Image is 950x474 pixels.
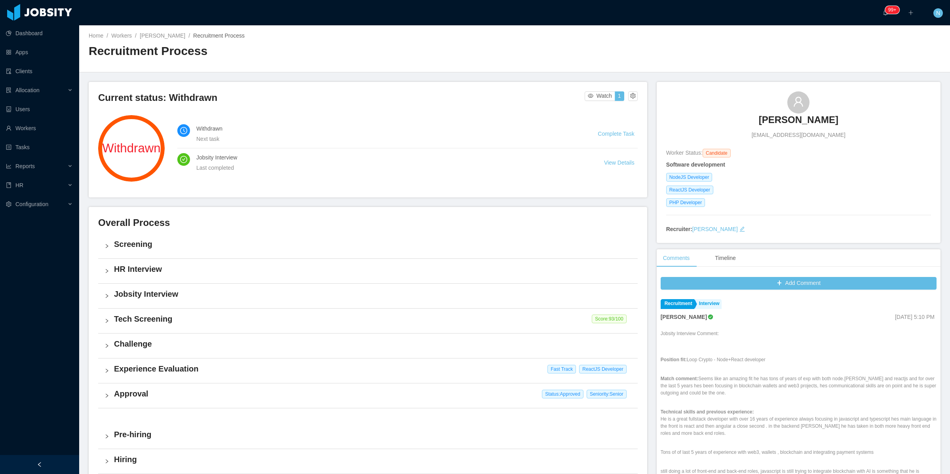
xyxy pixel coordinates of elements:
[106,32,108,39] span: /
[666,161,725,168] strong: Software development
[6,87,11,93] i: icon: solution
[661,277,937,290] button: icon: plusAdd Comment
[104,244,109,248] i: icon: right
[6,44,73,60] a: icon: appstoreApps
[15,182,23,188] span: HR
[666,150,703,156] span: Worker Status:
[196,163,585,172] div: Last completed
[98,334,638,358] div: icon: rightChallenge
[15,201,48,207] span: Configuration
[936,8,940,18] span: N
[104,368,109,373] i: icon: right
[661,409,754,415] strong: Technical skills and previous experience:
[547,365,576,374] span: Fast Track
[15,87,40,93] span: Allocation
[196,124,579,133] h4: Withdrawn
[666,198,705,207] span: PHP Developer
[661,408,937,437] p: He is a great fullstack developer with over 16 years of experience always focusing in javascript ...
[895,314,935,320] span: [DATE] 5:10 PM
[6,163,11,169] i: icon: line-chart
[114,264,631,275] h4: HR Interview
[196,135,579,143] div: Next task
[98,234,638,258] div: icon: rightScreening
[585,91,615,101] button: icon: eyeWatch
[661,375,937,396] p: Seems like an amazing fit he has tons of years of exp with both node.[PERSON_NAME] and reactjs an...
[661,449,937,456] p: Tons of of last 5 years of experience with web3, wallets , blockchain and integrating payment sys...
[98,142,165,154] span: Withdrawn
[6,63,73,79] a: icon: auditClients
[104,294,109,298] i: icon: right
[695,299,722,309] a: Interview
[692,226,738,232] a: [PERSON_NAME]
[89,43,515,59] h2: Recruitment Process
[104,343,109,348] i: icon: right
[114,454,631,465] h4: Hiring
[752,131,845,139] span: [EMAIL_ADDRESS][DOMAIN_NAME]
[98,449,638,474] div: icon: rightHiring
[104,269,109,273] i: icon: right
[6,101,73,117] a: icon: robotUsers
[180,127,187,134] i: icon: clock-circle
[89,32,103,39] a: Home
[661,299,694,309] a: Recruitment
[657,249,696,267] div: Comments
[114,388,631,399] h4: Approval
[739,226,745,232] i: icon: edit
[114,429,631,440] h4: Pre-hiring
[6,120,73,136] a: icon: userWorkers
[703,149,731,157] span: Candidate
[661,376,698,381] strong: Match comment:
[104,319,109,323] i: icon: right
[6,139,73,155] a: icon: profileTasks
[114,363,631,374] h4: Experience Evaluation
[98,216,638,229] h3: Overall Process
[793,96,804,107] i: icon: user
[104,393,109,398] i: icon: right
[98,424,638,449] div: icon: rightPre-hiring
[604,159,635,166] a: View Details
[135,32,137,39] span: /
[188,32,190,39] span: /
[6,182,11,188] i: icon: book
[615,91,624,101] button: 1
[542,390,583,398] span: Status: Approved
[104,459,109,464] i: icon: right
[666,226,692,232] strong: Recruiter:
[114,313,631,324] h4: Tech Screening
[587,390,627,398] span: Seniority: Senior
[628,91,638,101] button: icon: setting
[180,156,187,163] i: icon: check-circle
[661,357,687,362] strong: Position fit:
[666,173,712,182] span: NodeJS Developer
[666,186,713,194] span: ReactJS Developer
[104,434,109,439] i: icon: right
[98,259,638,283] div: icon: rightHR Interview
[111,32,132,39] a: Workers
[598,131,634,137] a: Complete Task
[15,163,35,169] span: Reports
[6,201,11,207] i: icon: setting
[98,91,585,104] h3: Current status: Withdrawn
[661,356,937,363] p: Loop Crypto - Node+React developer
[709,249,742,267] div: Timeline
[98,383,638,408] div: icon: rightApproval
[196,153,585,162] h4: Jobsity Interview
[883,10,888,15] i: icon: bell
[908,10,914,15] i: icon: plus
[98,284,638,308] div: icon: rightJobsity Interview
[592,315,626,323] span: Score: 93 /100
[579,365,626,374] span: ReactJS Developer
[759,114,838,131] a: [PERSON_NAME]
[885,6,899,14] sup: 1666
[114,239,631,250] h4: Screening
[6,25,73,41] a: icon: pie-chartDashboard
[98,358,638,383] div: icon: rightExperience Evaluation
[193,32,245,39] span: Recruitment Process
[140,32,185,39] a: [PERSON_NAME]
[114,338,631,349] h4: Challenge
[98,309,638,333] div: icon: rightTech Screening
[661,314,707,320] strong: [PERSON_NAME]
[759,114,838,126] h3: [PERSON_NAME]
[114,288,631,300] h4: Jobsity Interview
